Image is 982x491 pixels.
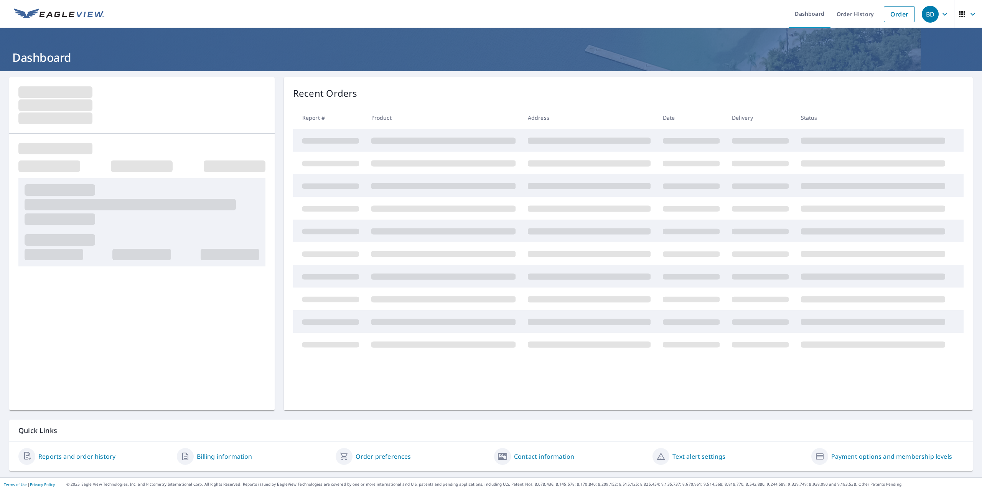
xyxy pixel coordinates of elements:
h1: Dashboard [9,50,973,65]
p: | [4,482,55,487]
th: Report # [293,106,365,129]
a: Terms of Use [4,482,28,487]
a: Payment options and membership levels [831,452,952,461]
a: Contact information [514,452,574,461]
th: Status [795,106,951,129]
th: Date [657,106,726,129]
img: EV Logo [14,8,104,20]
a: Billing information [197,452,252,461]
a: Order preferences [356,452,411,461]
th: Product [365,106,522,129]
p: Recent Orders [293,86,358,100]
p: Quick Links [18,426,964,435]
div: BD [922,6,939,23]
th: Address [522,106,657,129]
a: Order [884,6,915,22]
p: © 2025 Eagle View Technologies, Inc. and Pictometry International Corp. All Rights Reserved. Repo... [66,481,978,487]
a: Text alert settings [672,452,725,461]
th: Delivery [726,106,795,129]
a: Privacy Policy [30,482,55,487]
a: Reports and order history [38,452,115,461]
